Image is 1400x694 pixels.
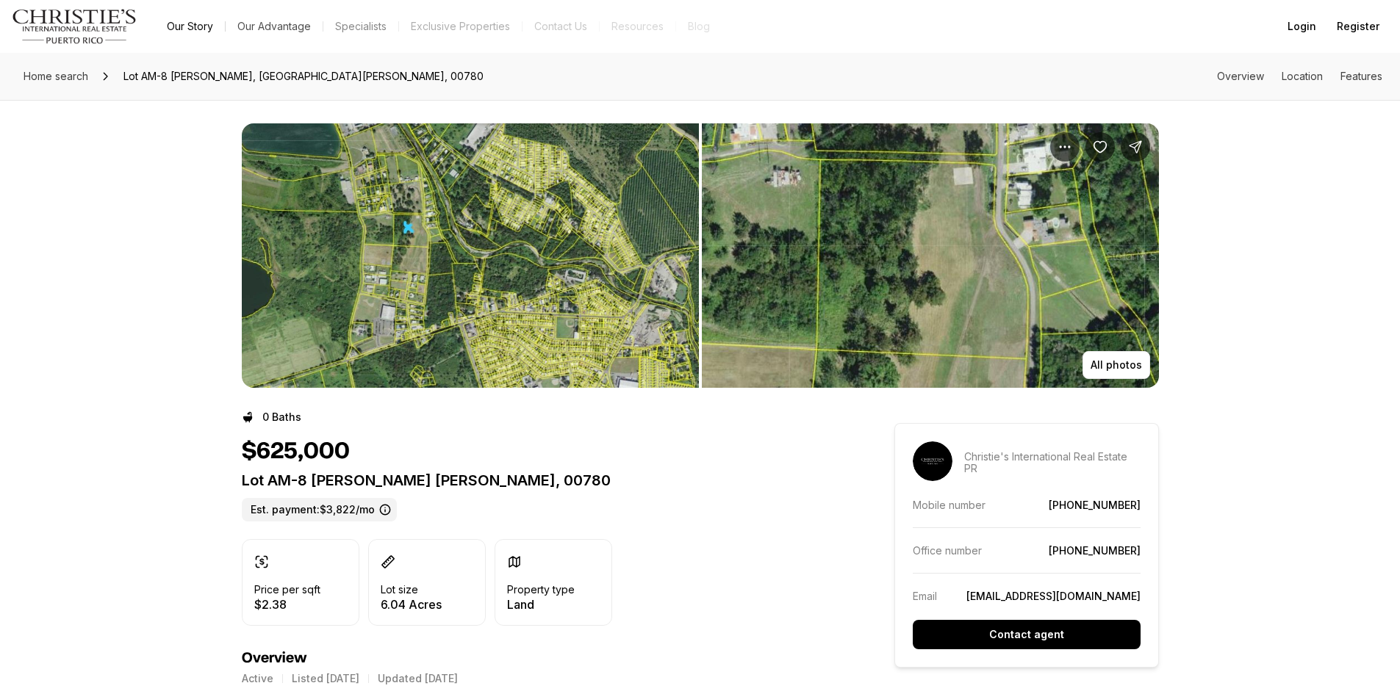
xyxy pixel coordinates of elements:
[966,590,1141,602] a: [EMAIL_ADDRESS][DOMAIN_NAME]
[381,584,418,596] p: Lot size
[1337,21,1379,32] span: Register
[913,544,982,557] p: Office number
[507,599,575,610] p: Land
[702,123,1159,388] button: View image gallery
[1328,12,1388,41] button: Register
[1279,12,1325,41] button: Login
[262,411,301,423] p: 0 Baths
[399,16,522,37] a: Exclusive Properties
[1121,132,1150,162] button: Share Property: Lot AM-8 COTO LAUREL
[676,16,722,37] a: Blog
[1083,351,1150,379] button: All photos
[600,16,675,37] a: Resources
[913,499,986,511] p: Mobile number
[1091,359,1142,371] p: All photos
[989,629,1064,640] p: Contact agent
[1085,132,1115,162] button: Save Property: Lot AM-8 COTO LAUREL
[242,471,841,489] p: Lot AM-8 [PERSON_NAME] [PERSON_NAME], 00780
[1288,21,1316,32] span: Login
[242,123,1159,388] div: Listing Photos
[18,65,94,88] a: Home search
[226,16,323,37] a: Our Advantage
[1049,544,1141,557] a: [PHONE_NUMBER]
[155,16,225,37] a: Our Story
[242,649,841,667] h4: Overview
[964,451,1141,474] p: Christie's International Real Estate PR
[1340,70,1382,82] a: Skip to: Features
[913,620,1141,649] button: Contact agent
[242,123,699,388] li: 1 of 2
[913,590,937,602] p: Email
[118,65,489,88] span: Lot AM-8 [PERSON_NAME], [GEOGRAPHIC_DATA][PERSON_NAME], 00780
[1217,71,1382,82] nav: Page section menu
[1282,70,1323,82] a: Skip to: Location
[24,70,88,82] span: Home search
[12,9,137,44] img: logo
[702,123,1159,388] li: 2 of 2
[1217,70,1264,82] a: Skip to: Overview
[378,673,458,684] p: Updated [DATE]
[523,16,599,37] button: Contact Us
[323,16,398,37] a: Specialists
[1049,499,1141,511] a: [PHONE_NUMBER]
[242,673,273,684] p: Active
[1050,132,1080,162] button: Property options
[242,438,350,466] h1: $625,000
[381,599,442,610] p: 6.04 Acres
[242,123,699,388] button: View image gallery
[254,599,320,610] p: $2.38
[507,584,575,596] p: Property type
[292,673,359,684] p: Listed [DATE]
[242,498,397,521] label: Est. payment: $3,822/mo
[254,584,320,596] p: Price per sqft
